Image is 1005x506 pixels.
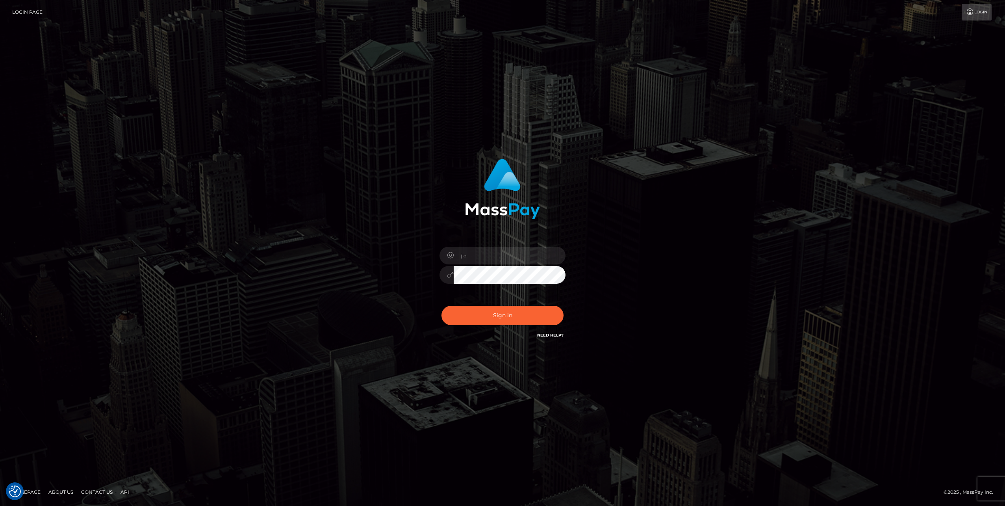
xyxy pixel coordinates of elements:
[465,159,540,219] img: MassPay Login
[962,4,992,20] a: Login
[78,486,116,498] a: Contact Us
[537,333,564,338] a: Need Help?
[12,4,43,20] a: Login Page
[441,306,564,325] button: Sign in
[9,486,44,498] a: Homepage
[454,247,566,264] input: Username...
[944,488,999,497] div: © 2025 , MassPay Inc.
[117,486,132,498] a: API
[9,486,21,497] img: Revisit consent button
[45,486,76,498] a: About Us
[9,486,21,497] button: Consent Preferences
